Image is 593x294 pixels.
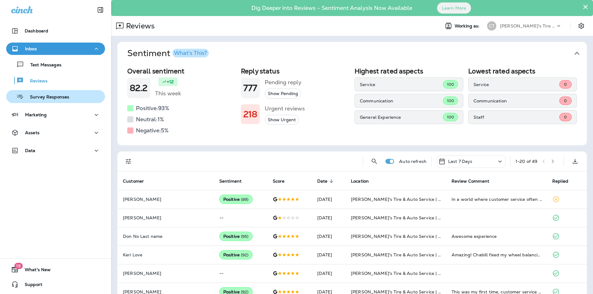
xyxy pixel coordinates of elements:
[473,82,559,87] p: Service
[360,115,443,120] p: General Experience
[92,4,109,16] button: Collapse Sidebar
[123,178,152,184] span: Customer
[122,42,592,65] button: SentimentWhat's This?
[6,25,105,37] button: Dashboard
[564,82,567,87] span: 0
[122,155,135,168] button: Filters
[214,209,268,227] td: --
[233,7,430,9] p: Dig Deeper into Reviews - Sentiment Analysis Now Available
[447,98,454,103] span: 100
[265,89,301,99] button: Show Pending
[452,179,489,184] span: Review Comment
[123,179,144,184] span: Customer
[317,178,336,184] span: Date
[136,103,169,113] h5: Positive: 93 %
[447,114,454,120] span: 100
[473,115,559,120] p: Staff
[368,155,381,168] button: Search Reviews
[265,115,299,125] button: Show Urgent
[351,215,524,221] span: [PERSON_NAME]'s Tire & Auto Service | [GEOGRAPHIC_DATA][PERSON_NAME]
[155,89,181,98] h5: This week
[582,2,588,12] button: Close
[448,159,473,164] p: Last 7 Days
[127,48,209,59] h1: Sentiment
[265,77,301,87] h5: Pending reply
[351,234,486,239] span: [PERSON_NAME]'s Tire & Auto Service | [GEOGRAPHIC_DATA]
[123,271,209,276] p: [PERSON_NAME]
[351,271,524,276] span: [PERSON_NAME]'s Tire & Auto Service | [GEOGRAPHIC_DATA][PERSON_NAME]
[123,252,209,257] p: Keri Love
[25,46,37,51] p: Inbox
[6,144,105,157] button: Data
[25,112,47,117] p: Marketing
[219,179,242,184] span: Sentiment
[19,267,51,275] span: What's New
[360,82,443,87] p: Service
[360,98,443,103] p: Communication
[241,234,249,239] span: ( 95 )
[576,20,587,31] button: Settings
[552,179,568,184] span: Replied
[351,197,486,202] span: [PERSON_NAME]'s Tire & Auto Service | [GEOGRAPHIC_DATA]
[6,43,105,55] button: Inbox
[219,178,250,184] span: Sentiment
[351,178,377,184] span: Location
[219,195,253,204] div: Positive
[241,67,350,75] h2: Reply status
[24,78,48,84] p: Reviews
[468,67,577,75] h2: Lowest rated aspects
[214,264,268,283] td: --
[452,178,497,184] span: Review Comment
[399,159,427,164] p: Auto refresh
[124,21,155,31] p: Reviews
[127,67,236,75] h2: Overall sentiment
[265,104,305,114] h5: Urgent reviews
[6,278,105,291] button: Support
[25,148,36,153] p: Data
[19,282,42,289] span: Support
[24,62,61,68] p: Text Messages
[136,114,164,124] h5: Neutral: 1 %
[447,82,454,87] span: 100
[351,179,369,184] span: Location
[487,21,496,31] div: CT
[241,197,249,202] span: ( 89 )
[312,190,346,209] td: [DATE]
[452,196,542,202] div: In a world where customer service often falls short, your employees truly stood out! Everyone was...
[351,252,486,258] span: [PERSON_NAME]'s Tire & Auto Service | [GEOGRAPHIC_DATA]
[219,250,253,259] div: Positive
[167,79,174,85] p: +12
[437,2,471,14] button: Learn More
[312,227,346,246] td: [DATE]
[273,179,285,184] span: Score
[564,114,567,120] span: 0
[6,126,105,139] button: Assets
[500,23,556,28] p: [PERSON_NAME]'s Tire & Auto
[130,83,148,93] h1: 82.2
[136,126,169,135] h5: Negative: 5 %
[117,65,587,145] div: SentimentWhat's This?
[6,109,105,121] button: Marketing
[355,67,463,75] h2: Highest rated aspects
[243,109,257,119] h1: 218
[552,178,576,184] span: Replied
[6,58,105,71] button: Text Messages
[317,179,328,184] span: Date
[6,263,105,276] button: 19What's New
[6,90,105,103] button: Survey Responses
[564,98,567,103] span: 0
[123,234,209,239] p: Don No Last name
[473,98,559,103] p: Communication
[515,159,537,164] div: 1 - 20 of 49
[219,232,253,241] div: Positive
[14,263,23,269] span: 19
[312,264,346,283] td: [DATE]
[174,50,207,56] div: What's This?
[569,155,581,168] button: Export as CSV
[241,252,249,258] span: ( 92 )
[25,28,48,33] p: Dashboard
[452,252,542,258] div: Amazing! Chabill fixed my wheel balancing and did my wheel Alignment that was done incorrectly at...
[6,74,105,87] button: Reviews
[455,23,481,29] span: Working as:
[312,246,346,264] td: [DATE]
